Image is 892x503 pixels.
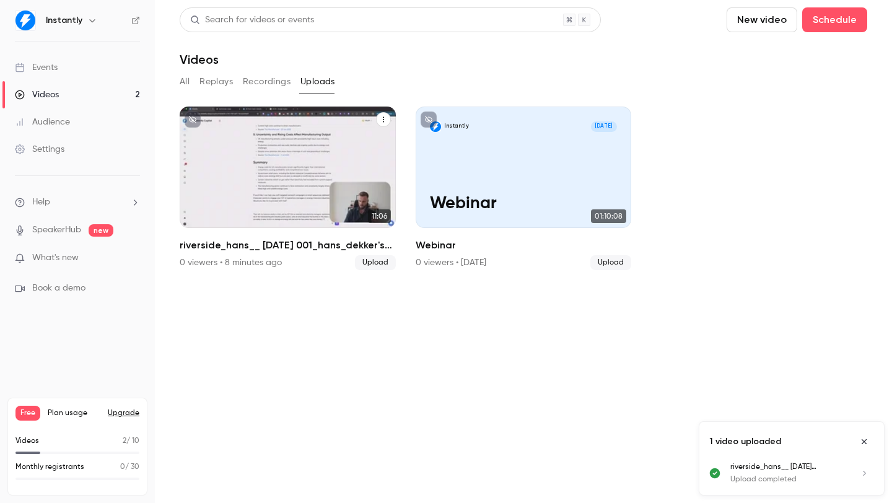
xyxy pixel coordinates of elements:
[123,437,126,445] span: 2
[180,107,867,270] ul: Videos
[89,224,113,237] span: new
[120,461,139,473] p: / 30
[180,52,219,67] h1: Videos
[591,209,626,223] span: 01:10:08
[32,282,85,295] span: Book a demo
[180,72,190,92] button: All
[15,61,58,74] div: Events
[48,408,100,418] span: Plan usage
[199,72,233,92] button: Replays
[430,194,617,214] p: Webinar
[32,251,79,265] span: What's new
[125,253,140,264] iframe: Noticeable Trigger
[416,107,632,270] li: Webinar
[730,461,874,485] a: riverside_hans__ [DATE] 001_hans_dekker's studioUpload completed
[15,116,70,128] div: Audience
[15,89,59,101] div: Videos
[730,474,844,485] p: Upload completed
[590,255,631,270] span: Upload
[802,7,867,32] button: Schedule
[108,408,139,418] button: Upgrade
[444,123,469,130] p: Instantly
[416,238,632,253] h2: Webinar
[355,255,396,270] span: Upload
[421,112,437,128] button: unpublished
[699,461,884,495] ul: Uploads list
[123,435,139,447] p: / 10
[730,461,844,473] p: riverside_hans__ [DATE] 001_hans_dekker's studio
[416,256,486,269] div: 0 viewers • [DATE]
[185,112,201,128] button: unpublished
[180,107,396,270] li: riverside_hans__ aug 14, 2025 001_hans_dekker's studio
[15,196,140,209] li: help-dropdown-opener
[15,143,64,155] div: Settings
[180,256,282,269] div: 0 viewers • 8 minutes ago
[591,121,617,132] span: [DATE]
[416,107,632,270] a: WebinarInstantly[DATE]Webinar01:10:08Webinar0 viewers • [DATE]Upload
[854,432,874,452] button: Close uploads list
[727,7,797,32] button: New video
[15,461,84,473] p: Monthly registrants
[15,435,39,447] p: Videos
[368,209,391,223] span: 11:06
[709,435,781,448] p: 1 video uploaded
[190,14,314,27] div: Search for videos or events
[46,14,82,27] h6: Instantly
[180,238,396,253] h2: riverside_hans__ [DATE] 001_hans_dekker's studio
[15,11,35,30] img: Instantly
[243,72,291,92] button: Recordings
[32,224,81,237] a: SpeakerHub
[32,196,50,209] span: Help
[300,72,335,92] button: Uploads
[120,463,125,471] span: 0
[15,406,40,421] span: Free
[180,107,396,270] a: 11:06riverside_hans__ [DATE] 001_hans_dekker's studio0 viewers • 8 minutes agoUpload
[180,7,867,496] section: Videos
